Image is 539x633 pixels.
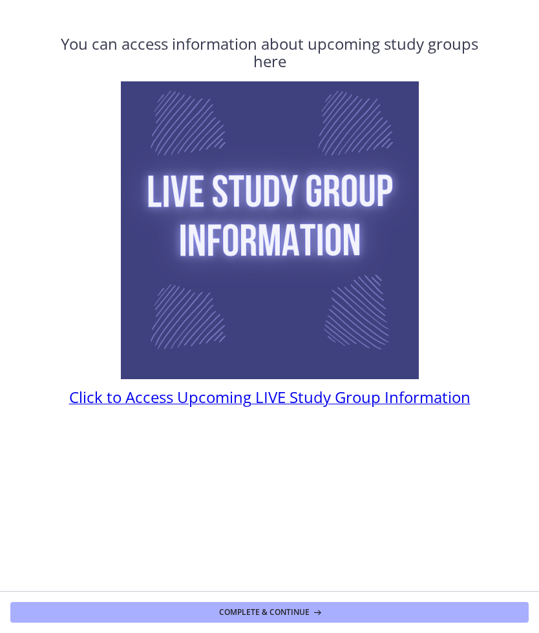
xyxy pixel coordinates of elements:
button: Complete & continue [10,602,529,623]
span: Click to Access Upcoming LIVE Study Group Information [69,386,470,408]
img: Live_Study_Group_Information.png [121,81,419,379]
span: Complete & continue [219,607,310,617]
span: You can access information about upcoming study groups here [61,33,478,72]
a: Click to Access Upcoming LIVE Study Group Information [69,392,470,406]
